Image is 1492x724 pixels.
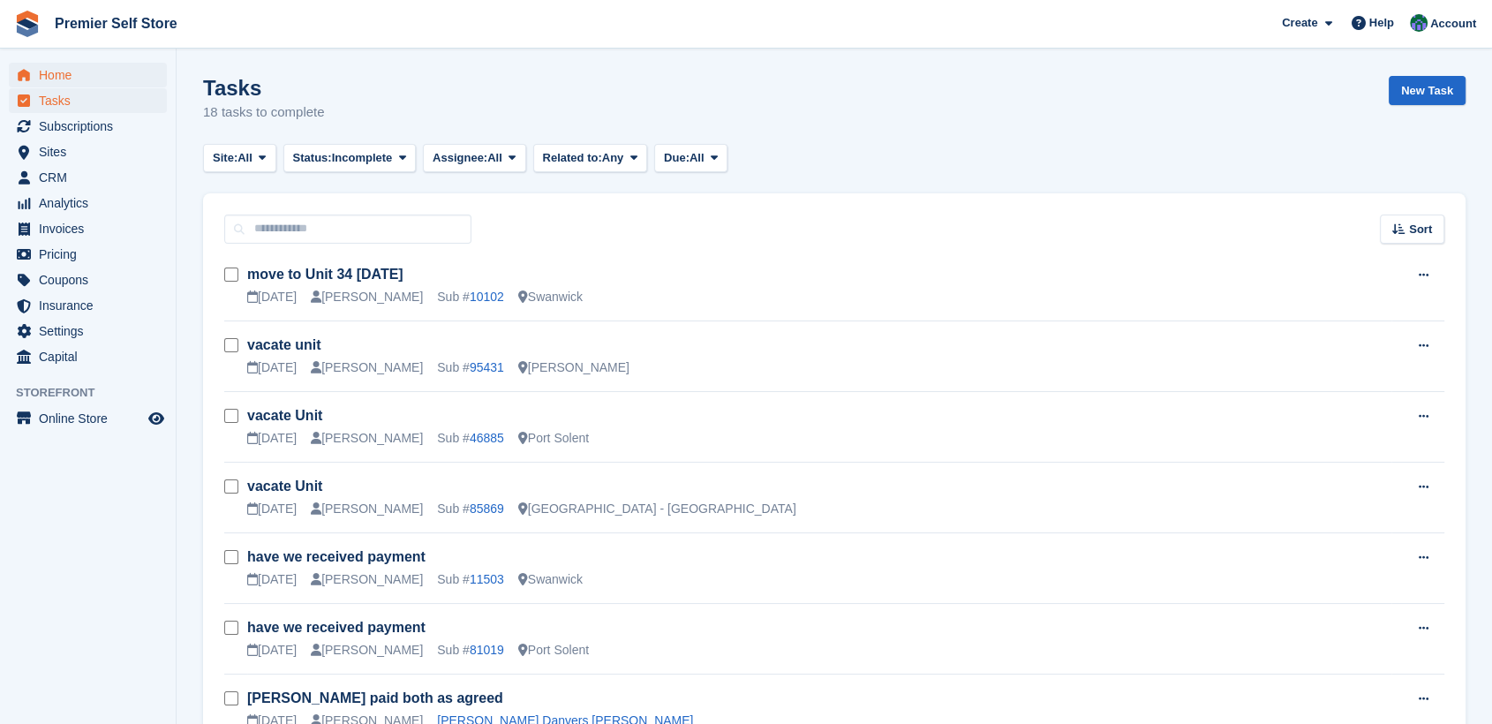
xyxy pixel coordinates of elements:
div: Sub # [437,358,504,377]
div: Port Solent [518,641,589,660]
a: have we received payment [247,549,426,564]
a: menu [9,191,167,215]
p: 18 tasks to complete [203,102,325,123]
a: 95431 [470,360,504,374]
div: [DATE] [247,288,297,306]
button: Related to: Any [533,144,647,173]
span: Tasks [39,88,145,113]
button: Status: Incomplete [283,144,416,173]
a: menu [9,319,167,343]
a: vacate unit [247,337,321,352]
span: Subscriptions [39,114,145,139]
span: Sites [39,140,145,164]
div: [DATE] [247,641,297,660]
div: Port Solent [518,429,589,448]
a: Preview store [146,408,167,429]
span: Incomplete [332,149,393,167]
div: [PERSON_NAME] [311,500,423,518]
div: Swanwick [518,288,583,306]
a: 46885 [470,431,504,445]
a: menu [9,216,167,241]
span: All [689,149,705,167]
a: New Task [1389,76,1466,105]
span: Help [1369,14,1394,32]
a: menu [9,88,167,113]
div: [DATE] [247,429,297,448]
a: 11503 [470,572,504,586]
a: menu [9,140,167,164]
span: Any [602,149,624,167]
div: [PERSON_NAME] [311,570,423,589]
span: All [237,149,252,167]
a: menu [9,114,167,139]
a: menu [9,344,167,369]
div: [DATE] [247,570,297,589]
span: Sort [1409,221,1432,238]
span: Create [1282,14,1317,32]
div: Sub # [437,641,504,660]
a: [PERSON_NAME] paid both as agreed [247,690,503,705]
span: CRM [39,165,145,190]
span: Capital [39,344,145,369]
a: 85869 [470,502,504,516]
div: [DATE] [247,500,297,518]
span: Invoices [39,216,145,241]
a: menu [9,268,167,292]
a: move to Unit 34 [DATE] [247,267,403,282]
span: Analytics [39,191,145,215]
a: menu [9,63,167,87]
span: Insurance [39,293,145,318]
span: Home [39,63,145,87]
span: Storefront [16,384,176,402]
a: 10102 [470,290,504,304]
span: Site: [213,149,237,167]
span: Status: [293,149,332,167]
a: vacate Unit [247,408,322,423]
div: [PERSON_NAME] [311,641,423,660]
a: 81019 [470,643,504,657]
a: Premier Self Store [48,9,185,38]
span: Settings [39,319,145,343]
button: Assignee: All [423,144,526,173]
div: [PERSON_NAME] [311,429,423,448]
span: Related to: [543,149,602,167]
div: Sub # [437,429,504,448]
div: Sub # [437,500,504,518]
span: Online Store [39,406,145,431]
div: [PERSON_NAME] [311,288,423,306]
div: Swanwick [518,570,583,589]
button: Due: All [654,144,727,173]
a: vacate Unit [247,479,322,494]
button: Site: All [203,144,276,173]
a: menu [9,293,167,318]
div: [PERSON_NAME] [518,358,629,377]
a: menu [9,165,167,190]
a: have we received payment [247,620,426,635]
div: [GEOGRAPHIC_DATA] - [GEOGRAPHIC_DATA] [518,500,796,518]
div: Sub # [437,288,504,306]
span: Account [1430,15,1476,33]
a: menu [9,242,167,267]
span: All [487,149,502,167]
img: stora-icon-8386f47178a22dfd0bd8f6a31ec36ba5ce8667c1dd55bd0f319d3a0aa187defe.svg [14,11,41,37]
img: Jo Granger [1410,14,1428,32]
div: [PERSON_NAME] [311,358,423,377]
a: menu [9,406,167,431]
div: [DATE] [247,358,297,377]
span: Pricing [39,242,145,267]
span: Assignee: [433,149,487,167]
div: Sub # [437,570,504,589]
span: Coupons [39,268,145,292]
span: Due: [664,149,689,167]
h1: Tasks [203,76,325,100]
